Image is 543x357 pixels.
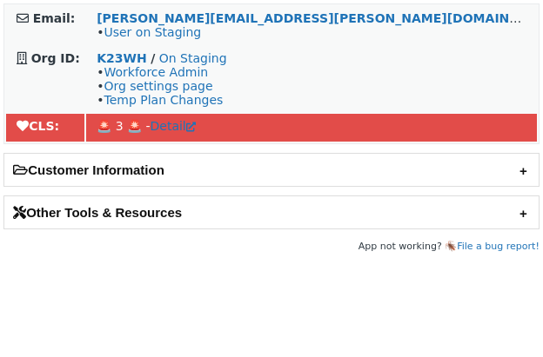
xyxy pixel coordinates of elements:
span: • • • [97,65,223,107]
a: Detail [151,119,196,133]
td: 🚨 3 🚨 - [86,114,537,142]
strong: Org ID: [31,51,80,65]
a: Org settings page [104,79,212,93]
a: Workforce Admin [104,65,208,79]
a: Temp Plan Changes [104,93,223,107]
a: User on Staging [104,25,201,39]
footer: App not working? 🪳 [3,238,540,255]
span: • [97,25,201,39]
h2: Other Tools & Resources [4,196,539,228]
strong: CLS: [17,119,59,133]
a: On Staging [159,51,227,65]
strong: / [151,51,155,65]
a: File a bug report! [457,241,540,252]
strong: Email: [33,11,76,25]
a: K23WH [97,51,147,65]
h2: Customer Information [4,154,539,186]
